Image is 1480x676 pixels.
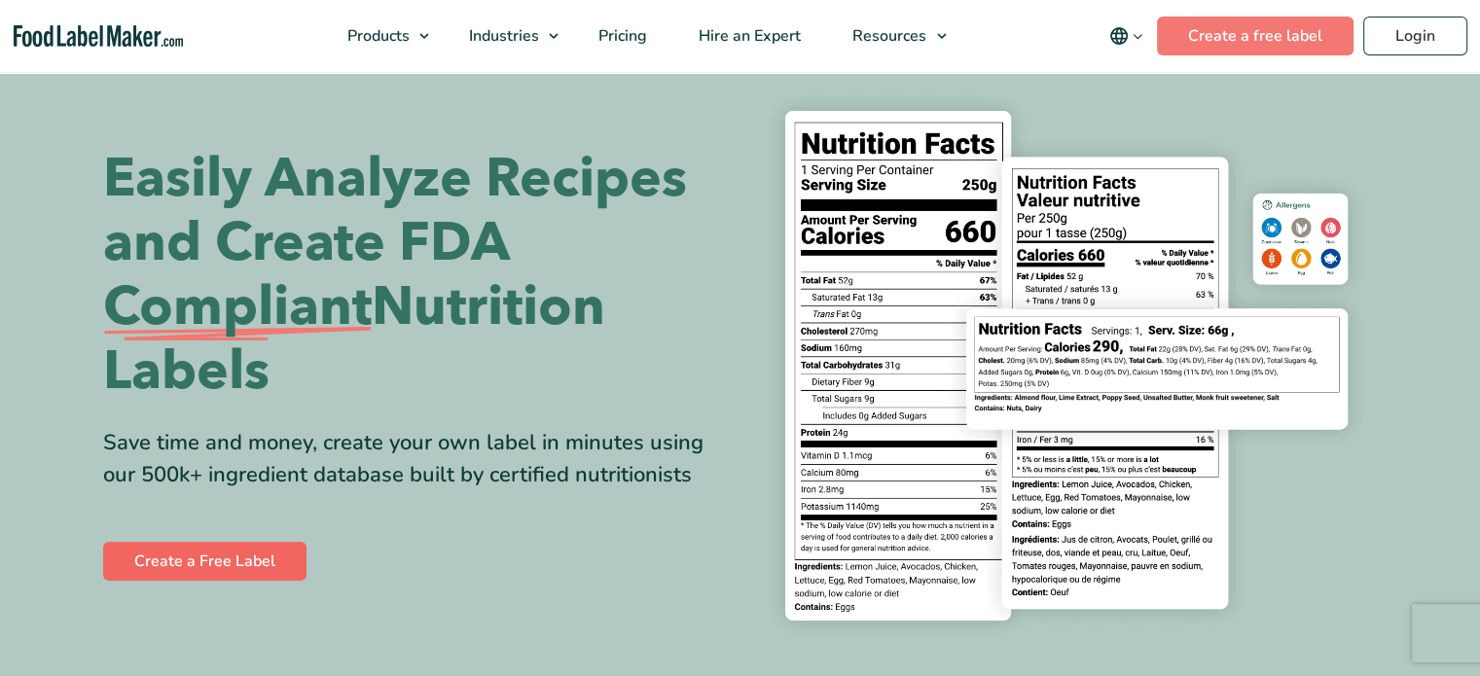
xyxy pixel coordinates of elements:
[463,25,541,47] span: Industries
[1157,17,1354,55] a: Create a free label
[593,25,649,47] span: Pricing
[847,25,928,47] span: Resources
[1363,17,1467,55] a: Login
[103,275,372,339] span: Compliant
[103,542,307,581] a: Create a Free Label
[342,25,412,47] span: Products
[103,147,726,404] h1: Easily Analyze Recipes and Create FDA Nutrition Labels
[103,427,726,491] div: Save time and money, create your own label in minutes using our 500k+ ingredient database built b...
[693,25,803,47] span: Hire an Expert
